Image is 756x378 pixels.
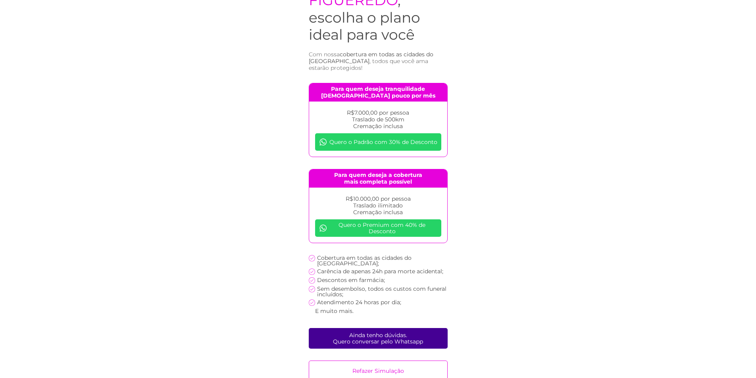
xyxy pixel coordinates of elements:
p: Cobertura em todas as cidades do [GEOGRAPHIC_DATA]; [317,255,448,266]
h4: Para quem deseja a cobertura mais completa possível [309,169,447,188]
p: Sem desembolso, todos os custos com funeral incluídos; [317,286,448,297]
a: Ainda tenho dúvidas.Quero conversar pelo Whatsapp [309,328,448,349]
p: Descontos em farmácia; [317,277,385,283]
img: check icon [309,277,315,284]
p: Carência de apenas 24h para morte acidental; [317,269,443,274]
a: Quero o Premium com 40% de Desconto [315,219,441,237]
a: Quero o Padrão com 30% de Desconto [315,133,441,151]
img: check icon [309,269,315,275]
img: check icon [309,299,315,306]
h3: Com nossa , todos que você ama estarão protegidos! [309,51,448,71]
img: whatsapp [319,138,327,146]
img: check icon [309,286,315,292]
span: cobertura em todas as cidades do [GEOGRAPHIC_DATA] [309,51,433,65]
p: R$7.000,00 por pessoa Traslado de 500km Cremação inclusa [315,109,441,129]
img: check icon [309,255,315,261]
p: E muito mais. [315,308,354,314]
img: whatsapp [319,224,327,232]
h4: Para quem deseja tranquilidade [DEMOGRAPHIC_DATA] pouco por mês [309,83,447,102]
p: R$10.000,00 por pessoa Traslado ilimitado Cremação inclusa [315,196,441,215]
p: Atendimento 24 horas por dia; [317,299,401,305]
